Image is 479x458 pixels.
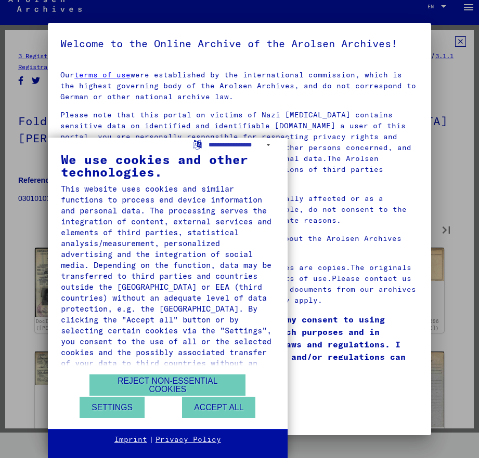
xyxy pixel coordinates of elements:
[89,374,245,396] button: Reject non-essential cookies
[61,183,275,380] div: This website uses cookies and similar functions to process end device information and personal da...
[156,435,221,445] a: Privacy Policy
[61,153,275,178] div: We use cookies and other technologies.
[114,435,147,445] a: Imprint
[80,397,145,418] button: Settings
[182,397,255,418] button: Accept all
